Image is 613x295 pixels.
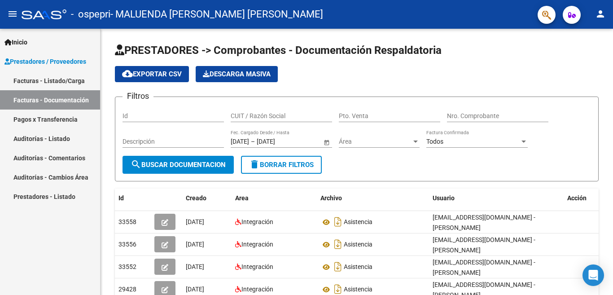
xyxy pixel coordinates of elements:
i: Descargar documento [332,260,344,274]
span: Integración [241,286,273,293]
span: 33556 [118,241,136,248]
span: [DATE] [186,241,204,248]
button: Borrar Filtros [241,156,322,174]
span: 29428 [118,286,136,293]
mat-icon: person [595,9,606,19]
span: Todos [426,138,443,145]
span: Prestadores / Proveedores [4,57,86,66]
span: [DATE] [186,286,204,293]
datatable-header-cell: Creado [182,189,232,208]
span: 33552 [118,263,136,270]
i: Descargar documento [332,237,344,251]
datatable-header-cell: Id [115,189,151,208]
div: Open Intercom Messenger [582,264,604,286]
span: [DATE] [186,263,204,270]
span: Area [235,194,249,202]
mat-icon: delete [249,159,260,170]
datatable-header-cell: Area [232,189,317,208]
input: Fecha fin [257,138,301,145]
span: [EMAIL_ADDRESS][DOMAIN_NAME] - [PERSON_NAME] [433,236,535,254]
span: Usuario [433,194,455,202]
button: Exportar CSV [115,66,189,82]
span: 33558 [118,218,136,225]
span: Exportar CSV [122,70,182,78]
datatable-header-cell: Acción [564,189,609,208]
span: – [251,138,255,145]
datatable-header-cell: Usuario [429,189,564,208]
mat-icon: search [131,159,141,170]
span: Asistencia [344,219,372,226]
span: [EMAIL_ADDRESS][DOMAIN_NAME] - [PERSON_NAME] [433,214,535,231]
span: [DATE] [186,218,204,225]
span: Archivo [320,194,342,202]
span: Integración [241,263,273,270]
span: Asistencia [344,241,372,248]
span: Descarga Masiva [203,70,271,78]
span: - MALUENDA [PERSON_NAME] [PERSON_NAME] [110,4,323,24]
mat-icon: cloud_download [122,68,133,79]
button: Descarga Masiva [196,66,278,82]
datatable-header-cell: Archivo [317,189,429,208]
span: Creado [186,194,206,202]
input: Fecha inicio [231,138,249,145]
i: Descargar documento [332,215,344,229]
span: Asistencia [344,286,372,293]
app-download-masive: Descarga masiva de comprobantes (adjuntos) [196,66,278,82]
span: Borrar Filtros [249,161,314,169]
span: Inicio [4,37,27,47]
span: Integración [241,241,273,248]
span: [EMAIL_ADDRESS][DOMAIN_NAME] - [PERSON_NAME] [433,259,535,276]
h3: Filtros [123,90,153,102]
button: Open calendar [322,137,331,147]
span: - ospepri [71,4,110,24]
span: Integración [241,218,273,225]
button: Buscar Documentacion [123,156,234,174]
span: Id [118,194,124,202]
mat-icon: menu [7,9,18,19]
span: Acción [567,194,587,202]
span: Área [339,138,412,145]
span: PRESTADORES -> Comprobantes - Documentación Respaldatoria [115,44,442,57]
span: Buscar Documentacion [131,161,226,169]
span: Asistencia [344,264,372,271]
